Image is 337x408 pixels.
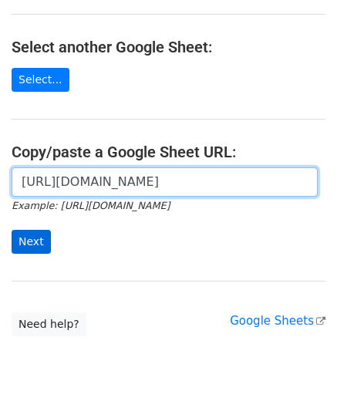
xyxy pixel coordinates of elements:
a: Select... [12,68,69,92]
h4: Copy/paste a Google Sheet URL: [12,143,325,161]
h4: Select another Google Sheet: [12,38,325,56]
input: Paste your Google Sheet URL here [12,167,318,197]
iframe: Chat Widget [260,334,337,408]
small: Example: [URL][DOMAIN_NAME] [12,200,170,211]
input: Next [12,230,51,254]
a: Need help? [12,312,86,336]
a: Google Sheets [230,314,325,328]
